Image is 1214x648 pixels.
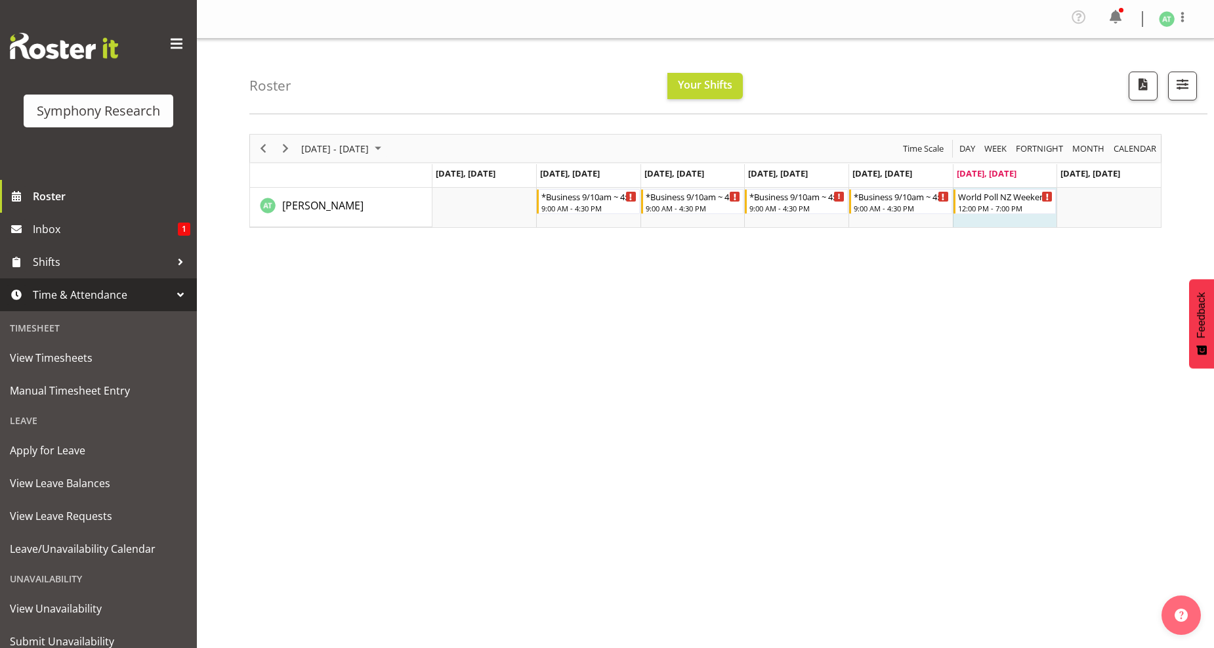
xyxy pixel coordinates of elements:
[748,167,808,179] span: [DATE], [DATE]
[958,203,1053,213] div: 12:00 PM - 7:00 PM
[1070,140,1107,157] button: Timeline Month
[745,189,848,214] div: Angela Tunnicliffe"s event - *Business 9/10am ~ 4:30pm Begin From Thursday, September 4, 2025 at ...
[541,190,637,203] div: *Business 9/10am ~ 4:30pm
[1015,140,1064,157] span: Fortnight
[902,140,945,157] span: Time Scale
[1189,279,1214,368] button: Feedback - Show survey
[3,565,194,592] div: Unavailability
[252,135,274,162] div: Previous
[3,407,194,434] div: Leave
[1112,140,1158,157] span: calendar
[3,314,194,341] div: Timesheet
[646,190,741,203] div: *Business 9/10am ~ 4:30pm
[10,381,187,400] span: Manual Timesheet Entry
[678,77,732,92] span: Your Shifts
[255,140,272,157] button: Previous
[982,140,1009,157] button: Timeline Week
[644,167,704,179] span: [DATE], [DATE]
[3,341,194,374] a: View Timesheets
[249,78,291,93] h4: Roster
[1129,72,1158,100] button: Download a PDF of the roster according to the set date range.
[541,203,637,213] div: 9:00 AM - 4:30 PM
[33,219,178,239] span: Inbox
[749,190,845,203] div: *Business 9/10am ~ 4:30pm
[178,223,190,236] span: 1
[1196,292,1207,338] span: Feedback
[3,592,194,625] a: View Unavailability
[1060,167,1120,179] span: [DATE], [DATE]
[249,134,1162,228] div: Timeline Week of September 6, 2025
[10,473,187,493] span: View Leave Balances
[3,374,194,407] a: Manual Timesheet Entry
[277,140,295,157] button: Next
[10,348,187,368] span: View Timesheets
[282,198,364,213] span: [PERSON_NAME]
[299,140,387,157] button: September 01 - 07, 2025
[641,189,744,214] div: Angela Tunnicliffe"s event - *Business 9/10am ~ 4:30pm Begin From Wednesday, September 3, 2025 at...
[852,167,912,179] span: [DATE], [DATE]
[1112,140,1159,157] button: Month
[1071,140,1106,157] span: Month
[300,140,370,157] span: [DATE] - [DATE]
[3,500,194,532] a: View Leave Requests
[10,539,187,559] span: Leave/Unavailability Calendar
[854,203,949,213] div: 9:00 AM - 4:30 PM
[3,532,194,565] a: Leave/Unavailability Calendar
[282,198,364,213] a: [PERSON_NAME]
[1175,609,1188,622] img: help-xxl-2.png
[667,73,743,99] button: Your Shifts
[983,140,1008,157] span: Week
[957,167,1016,179] span: [DATE], [DATE]
[854,190,949,203] div: *Business 9/10am ~ 4:30pm
[10,441,187,460] span: Apply for Leave
[540,167,600,179] span: [DATE], [DATE]
[1159,11,1175,27] img: angela-tunnicliffe1838.jpg
[957,140,978,157] button: Timeline Day
[749,203,845,213] div: 9:00 AM - 4:30 PM
[901,140,946,157] button: Time Scale
[37,101,160,121] div: Symphony Research
[958,140,976,157] span: Day
[432,188,1161,227] table: Timeline Week of September 6, 2025
[436,167,495,179] span: [DATE], [DATE]
[849,189,952,214] div: Angela Tunnicliffe"s event - *Business 9/10am ~ 4:30pm Begin From Friday, September 5, 2025 at 9:...
[274,135,297,162] div: Next
[953,189,1057,214] div: Angela Tunnicliffe"s event - World Poll NZ Weekends Begin From Saturday, September 6, 2025 at 12:...
[958,190,1053,203] div: World Poll NZ Weekends
[33,285,171,305] span: Time & Attendance
[10,506,187,526] span: View Leave Requests
[33,252,171,272] span: Shifts
[3,434,194,467] a: Apply for Leave
[10,599,187,618] span: View Unavailability
[537,189,640,214] div: Angela Tunnicliffe"s event - *Business 9/10am ~ 4:30pm Begin From Tuesday, September 2, 2025 at 9...
[10,33,118,59] img: Rosterit website logo
[1014,140,1066,157] button: Fortnight
[250,188,432,227] td: Angela Tunnicliffe resource
[3,467,194,500] a: View Leave Balances
[1168,72,1197,100] button: Filter Shifts
[33,186,190,206] span: Roster
[646,203,741,213] div: 9:00 AM - 4:30 PM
